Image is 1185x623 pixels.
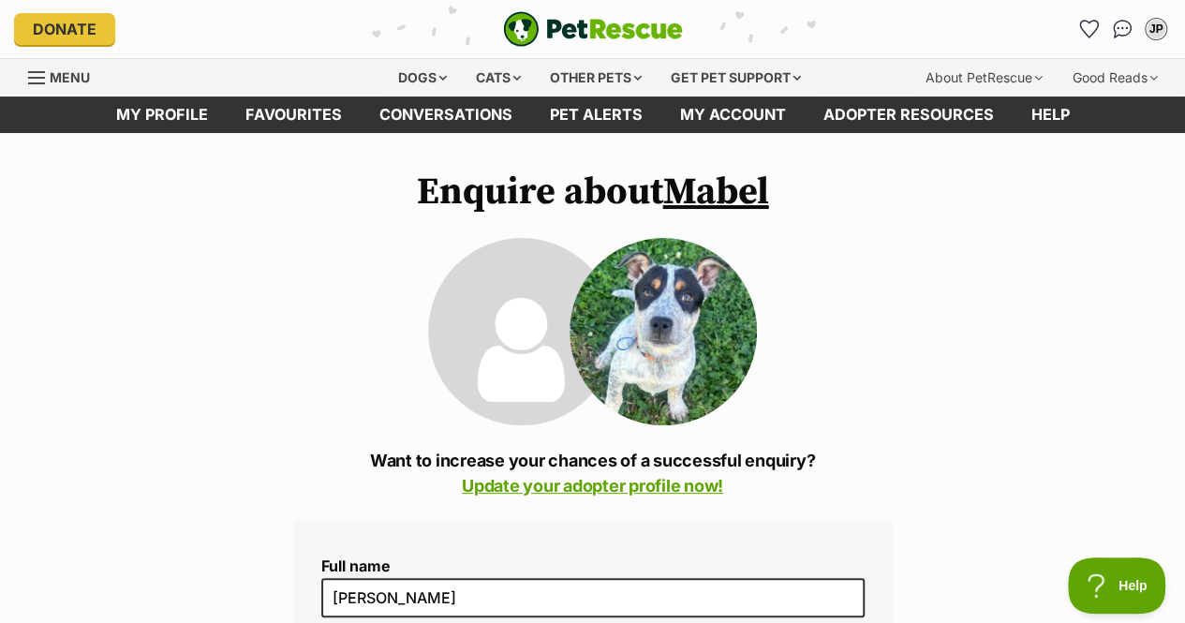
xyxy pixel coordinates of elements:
[531,96,661,133] a: Pet alerts
[805,96,1013,133] a: Adopter resources
[1107,14,1137,44] a: Conversations
[663,169,769,215] a: Mabel
[1147,20,1165,38] div: JP
[570,238,757,425] img: Mabel
[658,59,814,96] div: Get pet support
[321,557,865,574] label: Full name
[463,59,534,96] div: Cats
[661,96,805,133] a: My account
[462,476,723,496] a: Update your adopter profile now!
[1059,59,1171,96] div: Good Reads
[321,578,865,617] input: E.g. Jimmy Chew
[912,59,1056,96] div: About PetRescue
[14,13,115,45] a: Donate
[503,11,683,47] a: PetRescue
[503,11,683,47] img: logo-e224e6f780fb5917bec1dbf3a21bbac754714ae5b6737aabdf751b685950b380.svg
[50,69,90,85] span: Menu
[293,171,893,214] h1: Enquire about
[385,59,460,96] div: Dogs
[537,59,655,96] div: Other pets
[1074,14,1171,44] ul: Account quick links
[1068,557,1166,614] iframe: Help Scout Beacon - Open
[1013,96,1089,133] a: Help
[1141,14,1171,44] button: My account
[97,96,227,133] a: My profile
[293,448,893,498] p: Want to increase your chances of a successful enquiry?
[28,59,103,93] a: Menu
[227,96,361,133] a: Favourites
[1113,20,1133,38] img: chat-41dd97257d64d25036548639549fe6c8038ab92f7586957e7f3b1b290dea8141.svg
[1074,14,1104,44] a: Favourites
[361,96,531,133] a: conversations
